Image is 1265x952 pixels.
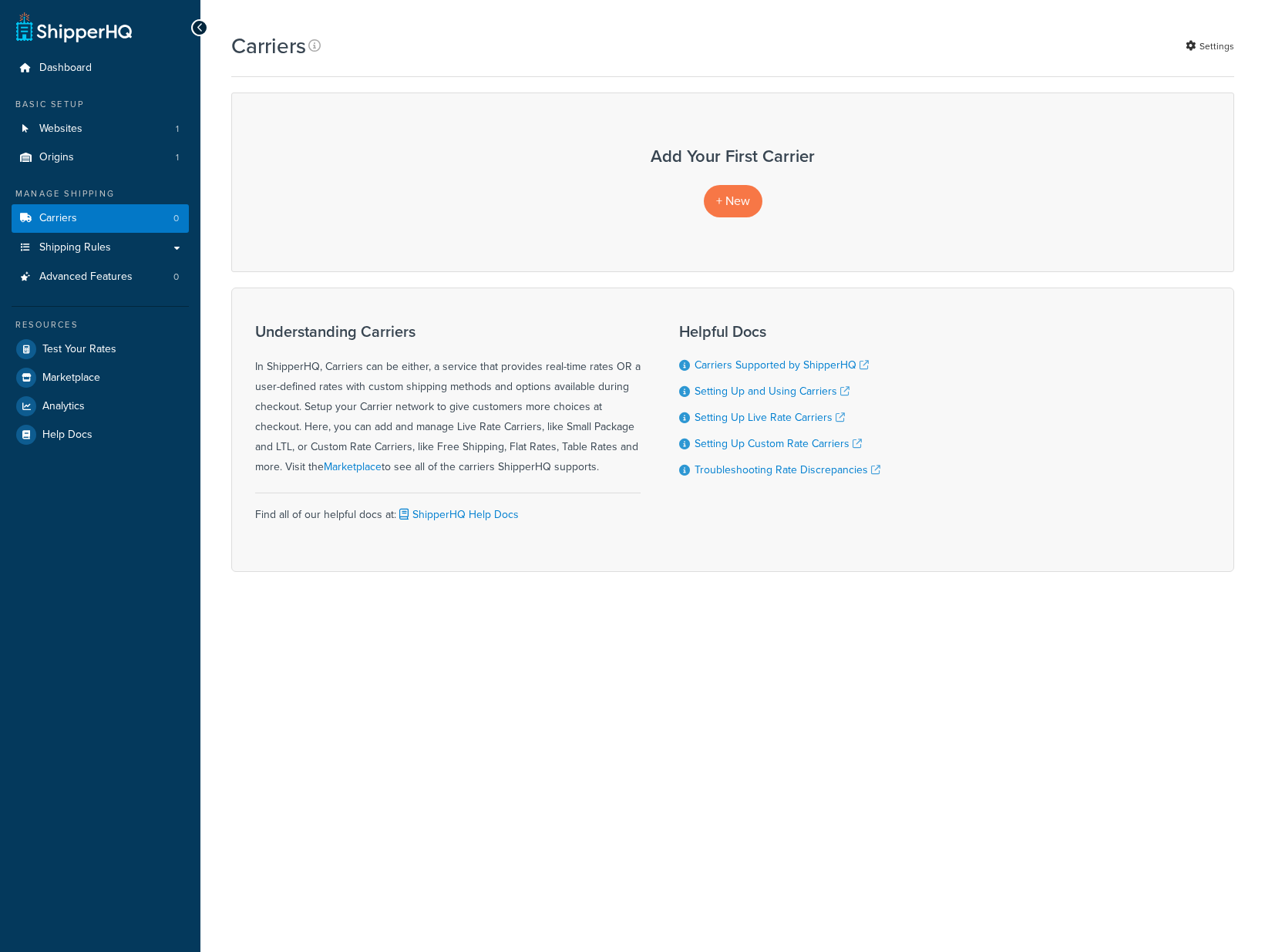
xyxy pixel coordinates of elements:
[255,493,641,525] div: Find all of our helpful docs at:
[12,263,189,291] a: Advanced Features 0
[12,263,189,291] li: Advanced Features
[176,151,179,164] span: 1
[12,392,189,420] a: Analytics
[39,123,82,136] span: Websites
[12,335,189,363] a: Test Your Rates
[1186,35,1234,57] a: Settings
[12,115,189,143] li: Websites
[39,212,77,225] span: Carriers
[695,409,845,426] a: Setting Up Live Rate Carriers
[12,204,189,233] li: Carriers
[704,185,762,217] a: + New
[173,212,179,225] span: 0
[12,187,189,200] div: Manage Shipping
[12,204,189,233] a: Carriers 0
[42,372,100,385] span: Marketplace
[12,234,189,262] a: Shipping Rules
[255,323,641,340] h3: Understanding Carriers
[12,318,189,331] div: Resources
[12,421,189,449] a: Help Docs
[12,54,189,82] a: Dashboard
[39,271,133,284] span: Advanced Features
[679,323,880,340] h3: Helpful Docs
[39,62,92,75] span: Dashboard
[39,241,111,254] span: Shipping Rules
[12,98,189,111] div: Basic Setup
[247,147,1218,166] h3: Add Your First Carrier
[12,115,189,143] a: Websites 1
[324,459,382,475] a: Marketplace
[255,323,641,477] div: In ShipperHQ, Carriers can be either, a service that provides real-time rates OR a user-defined r...
[42,429,93,442] span: Help Docs
[176,123,179,136] span: 1
[12,143,189,172] a: Origins 1
[173,271,179,284] span: 0
[39,151,74,164] span: Origins
[16,12,132,42] a: ShipperHQ Home
[12,143,189,172] li: Origins
[396,506,519,523] a: ShipperHQ Help Docs
[695,357,869,373] a: Carriers Supported by ShipperHQ
[695,462,880,478] a: Troubleshooting Rate Discrepancies
[12,364,189,392] a: Marketplace
[695,436,862,452] a: Setting Up Custom Rate Carriers
[42,343,116,356] span: Test Your Rates
[42,400,85,413] span: Analytics
[231,31,306,61] h1: Carriers
[695,383,850,399] a: Setting Up and Using Carriers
